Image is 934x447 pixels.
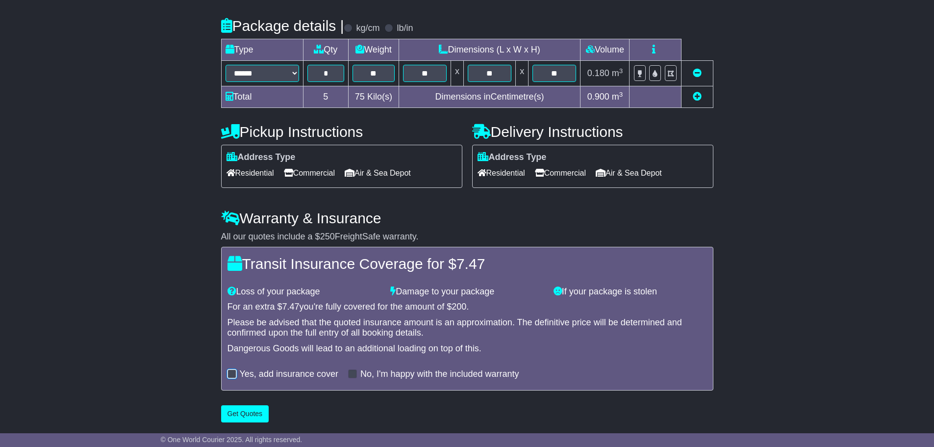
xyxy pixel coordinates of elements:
[221,86,303,108] td: Total
[360,369,519,380] label: No, I'm happy with the included warranty
[399,39,581,61] td: Dimensions (L x W x H)
[227,165,274,181] span: Residential
[399,86,581,108] td: Dimensions in Centimetre(s)
[472,124,713,140] h4: Delivery Instructions
[221,18,344,34] h4: Package details |
[221,124,462,140] h4: Pickup Instructions
[581,39,630,61] td: Volume
[452,302,466,312] span: 200
[356,23,379,34] label: kg/cm
[221,405,269,422] button: Get Quotes
[227,302,707,313] div: For an extra $ you're fully covered for the amount of $ .
[161,436,303,444] span: © One World Courier 2025. All rights reserved.
[284,165,335,181] span: Commercial
[619,91,623,98] sup: 3
[303,86,349,108] td: 5
[478,165,525,181] span: Residential
[478,152,547,163] label: Address Type
[456,256,485,272] span: 7.47
[596,165,662,181] span: Air & Sea Depot
[349,39,399,61] td: Weight
[282,302,300,312] span: 7.47
[587,92,609,102] span: 0.900
[355,92,365,102] span: 75
[221,210,713,226] h4: Warranty & Insurance
[227,256,707,272] h4: Transit Insurance Coverage for $
[516,61,529,86] td: x
[397,23,413,34] label: lb/in
[612,68,623,78] span: m
[693,68,702,78] a: Remove this item
[612,92,623,102] span: m
[549,287,712,297] div: If your package is stolen
[535,165,586,181] span: Commercial
[345,165,411,181] span: Air & Sea Depot
[240,369,338,380] label: Yes, add insurance cover
[349,86,399,108] td: Kilo(s)
[587,68,609,78] span: 0.180
[320,232,335,241] span: 250
[223,287,386,297] div: Loss of your package
[693,92,702,102] a: Add new item
[221,39,303,61] td: Type
[303,39,349,61] td: Qty
[221,232,713,242] div: All our quotes include a $ FreightSafe warranty.
[227,343,707,354] div: Dangerous Goods will lead to an additional loading on top of this.
[619,67,623,75] sup: 3
[385,287,549,297] div: Damage to your package
[227,317,707,339] div: Please be advised that the quoted insurance amount is an approximation. The definitive price will...
[451,61,463,86] td: x
[227,152,296,163] label: Address Type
